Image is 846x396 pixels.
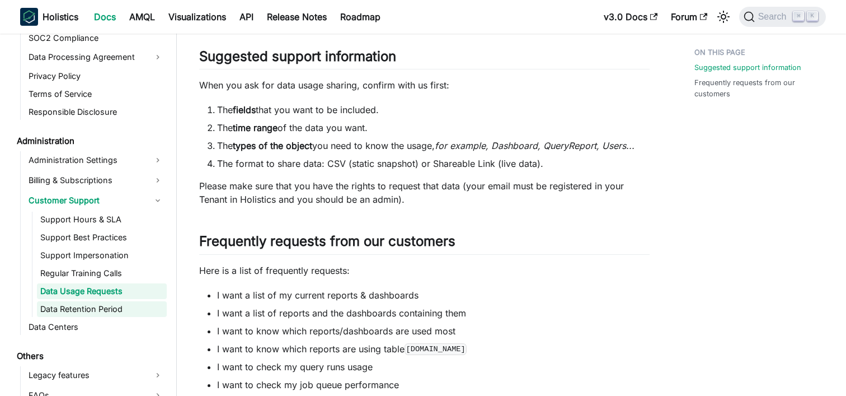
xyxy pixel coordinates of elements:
a: Data Usage Requests [37,283,167,299]
a: Support Best Practices [37,230,167,245]
nav: Docs sidebar [9,34,177,396]
a: Legacy features [25,366,167,384]
a: Support Hours & SLA [37,212,167,227]
button: Switch between dark and light mode (currently light mode) [715,8,732,26]
h2: Suggested support information [199,48,650,69]
a: AMQL [123,8,162,26]
a: Administration Settings [25,151,167,169]
a: Responsible Disclosure [25,104,167,120]
h2: Frequently requests from our customers [199,233,650,254]
img: Holistics [20,8,38,26]
kbd: K [807,11,818,21]
li: The that you want to be included. [217,103,650,117]
strong: fields [233,104,256,115]
li: I want a list of reports and the dashboards containing them [217,306,650,320]
strong: types of the object [233,140,312,151]
li: The format to share data: CSV (static snapshot) or Shareable Link (live data). [217,157,650,170]
p: When you ask for data usage sharing, confirm with us first: [199,78,650,92]
b: Holistics [43,10,78,24]
strong: time range [233,122,278,133]
li: I want to check my job queue performance [217,378,650,392]
li: The you need to know the usage, [217,139,650,152]
a: Data Centers [25,319,167,335]
a: Support Impersonation [37,248,167,263]
a: v3.0 Docs [597,8,664,26]
li: The of the data you want. [217,121,650,134]
a: Frequently requests from our customers [694,77,819,99]
a: Release Notes [260,8,333,26]
span: Search [755,12,793,22]
em: for example, Dashboard, QueryReport, Users... [435,140,634,151]
a: Data Retention Period [37,301,167,317]
button: Search (Command+K) [739,7,826,27]
a: SOC2 Compliance [25,30,167,46]
p: Here is a list of frequently requests: [199,264,650,277]
a: Customer Support [25,192,167,209]
kbd: ⌘ [793,11,804,21]
a: Privacy Policy [25,68,167,84]
p: Please make sure that you have the rights to request that data (your email must be registered in ... [199,179,650,206]
li: I want a list of my current reports & dashboards [217,288,650,302]
li: I want to know which reports/dashboards are used most [217,324,650,338]
li: I want to know which reports are using table [217,342,650,356]
a: Visualizations [162,8,233,26]
a: Billing & Subscriptions [25,171,167,189]
a: Data Processing Agreement [25,48,167,66]
a: Others [13,348,167,364]
code: [DOMAIN_NAME] [405,343,467,355]
a: Regular Training Calls [37,265,167,281]
li: I want to check my query runs usage [217,360,650,374]
a: HolisticsHolistics [20,8,78,26]
a: Roadmap [333,8,387,26]
a: Suggested support information [694,62,801,73]
a: Docs [87,8,123,26]
a: Terms of Service [25,86,167,102]
a: Forum [664,8,714,26]
a: Administration [13,133,167,149]
a: API [233,8,260,26]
